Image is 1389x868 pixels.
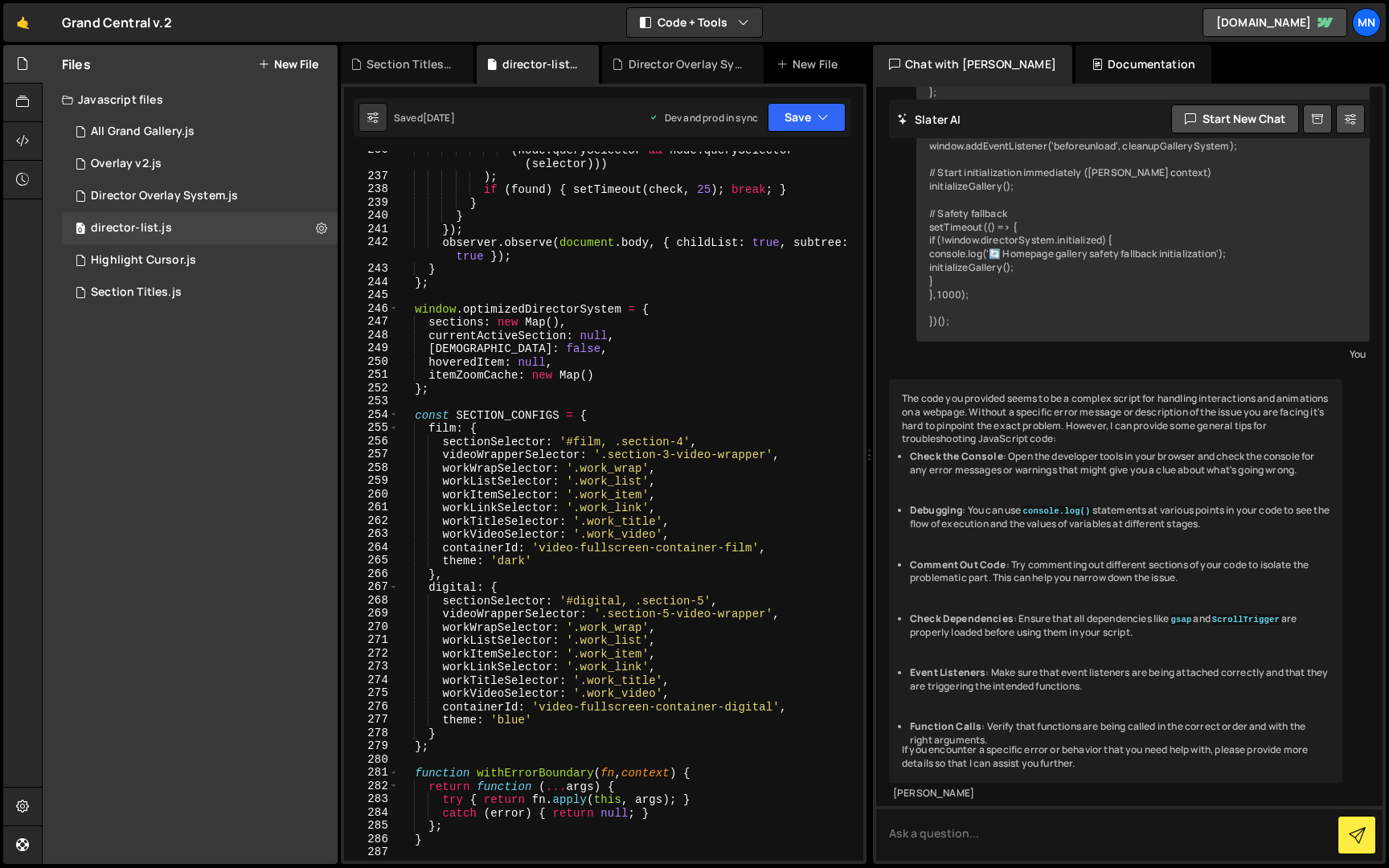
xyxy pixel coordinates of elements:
div: 261 [344,501,399,514]
strong: Check the Console [910,449,1003,463]
div: All Grand Gallery.js [91,125,195,139]
div: 284 [344,806,399,820]
div: Director Overlay System.js [91,189,238,203]
div: 270 [344,620,399,634]
div: 257 [344,448,399,461]
div: Javascript files [43,84,338,116]
div: 15298/42891.js [62,180,338,212]
div: The code you provided seems to be a complex script for handling interactions and animations on a ... [889,379,1342,783]
div: 246 [344,302,399,316]
li: : Try commenting out different sections of your code to isolate the problematic part. This can he... [910,559,1330,586]
div: 236 [344,143,399,170]
code: gsap [1170,614,1194,625]
div: Section Titles.js [91,285,182,300]
code: console.log() [1022,506,1092,517]
div: 277 [344,713,399,727]
div: Overlay v2.js [91,157,162,171]
strong: Debugging [910,503,962,517]
button: New File [258,58,318,71]
div: New File [776,56,844,72]
div: 250 [344,355,399,369]
div: 245 [344,289,399,302]
div: 251 [344,368,399,382]
button: Code + Tools [627,8,762,37]
strong: Comment Out Code [910,558,1006,571]
div: 15298/43578.js [62,116,338,148]
a: 🤙 [3,3,43,42]
span: 0 [76,223,85,236]
div: 272 [344,647,399,661]
a: [DOMAIN_NAME] [1203,8,1347,37]
div: Dev and prod in sync [649,111,758,125]
div: Director Overlay System.js [629,56,744,72]
div: 255 [344,421,399,435]
div: Documentation [1076,45,1211,84]
div: 15298/45944.js [62,148,338,180]
div: 269 [344,607,399,620]
li: : Make sure that event listeners are being attached correctly and that they are triggering the in... [910,666,1330,694]
div: 265 [344,554,399,567]
div: Chat with [PERSON_NAME] [873,45,1072,84]
div: 242 [344,235,399,262]
h2: Files [62,55,91,73]
div: 259 [344,474,399,488]
li: : You can use statements at various points in your code to see the flow of execution and the valu... [910,504,1330,531]
div: Highlight Cursor.js [91,253,196,268]
div: 282 [344,780,399,793]
div: 283 [344,792,399,806]
div: 254 [344,408,399,422]
div: 280 [344,753,399,767]
div: director-list.js [502,56,580,72]
div: 267 [344,580,399,594]
div: 276 [344,700,399,714]
div: 248 [344,329,399,342]
code: ScrollTrigger [1211,614,1281,625]
div: 15298/40223.js [62,276,338,309]
div: 286 [344,833,399,846]
div: 247 [344,315,399,329]
div: You [920,346,1366,362]
strong: Function Calls [910,719,981,733]
div: 258 [344,461,399,475]
div: 15298/43117.js [62,244,338,276]
div: 273 [344,660,399,674]
div: 275 [344,686,399,700]
div: 252 [344,382,399,395]
div: 285 [344,819,399,833]
strong: Check Dependencies [910,612,1014,625]
button: Save [768,103,846,132]
div: 263 [344,527,399,541]
li: : Ensure that all dependencies like and are properly loaded before using them in your script. [910,612,1330,640]
div: 262 [344,514,399,528]
strong: Event Listeners [910,665,985,679]
div: 279 [344,739,399,753]
div: 256 [344,435,399,448]
div: 240 [344,209,399,223]
div: [PERSON_NAME] [893,787,1338,800]
div: 238 [344,182,399,196]
div: 241 [344,223,399,236]
div: 249 [344,342,399,355]
div: 287 [344,845,399,859]
div: 237 [344,170,399,183]
div: 278 [344,727,399,740]
div: 15298/40379.js [62,212,338,244]
button: Start new chat [1171,104,1299,133]
a: MN [1352,8,1381,37]
div: 253 [344,395,399,408]
div: 274 [344,674,399,687]
div: Grand Central v.2 [62,13,172,32]
div: 243 [344,262,399,276]
div: Section Titles.js [367,56,453,72]
div: Saved [394,111,455,125]
li: : Open the developer tools in your browser and check the console for any error messages or warnin... [910,450,1330,477]
div: 264 [344,541,399,555]
div: [DATE] [423,111,455,125]
li: : Verify that functions are being called in the correct order and with the right arguments. [910,720,1330,747]
div: 268 [344,594,399,608]
div: 239 [344,196,399,210]
div: 244 [344,276,399,289]
div: 266 [344,567,399,581]
div: 281 [344,766,399,780]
